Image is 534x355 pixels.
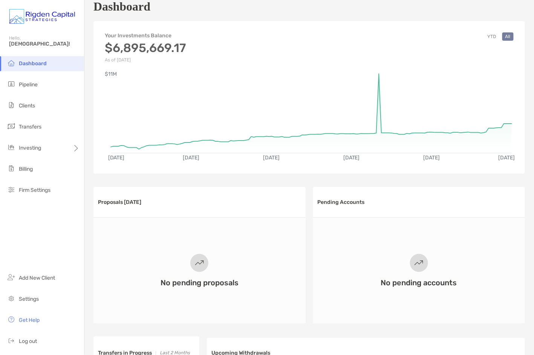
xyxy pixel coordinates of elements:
[19,166,33,172] span: Billing
[7,164,16,173] img: billing icon
[263,155,280,161] text: [DATE]
[502,32,514,41] button: All
[424,155,440,161] text: [DATE]
[7,58,16,67] img: dashboard icon
[7,80,16,89] img: pipeline icon
[108,155,125,161] text: [DATE]
[7,185,16,194] img: firm-settings icon
[7,143,16,152] img: investing icon
[183,155,199,161] text: [DATE]
[161,278,239,287] h3: No pending proposals
[19,103,35,109] span: Clients
[318,199,365,205] h3: Pending Accounts
[19,145,41,151] span: Investing
[19,338,37,344] span: Log out
[7,336,16,345] img: logout icon
[105,57,186,63] p: As of [DATE]
[7,122,16,131] img: transfers icon
[7,273,16,282] img: add_new_client icon
[9,3,75,30] img: Zoe Logo
[9,41,80,47] span: [DEMOGRAPHIC_DATA]!
[19,296,39,302] span: Settings
[381,278,457,287] h3: No pending accounts
[105,71,117,77] text: $11M
[19,124,41,130] span: Transfers
[485,32,499,41] button: YTD
[105,41,186,55] h3: $6,895,669.17
[19,317,40,323] span: Get Help
[19,275,55,281] span: Add New Client
[7,101,16,110] img: clients icon
[98,199,141,205] h3: Proposals [DATE]
[19,187,50,193] span: Firm Settings
[7,315,16,324] img: get-help icon
[343,155,360,161] text: [DATE]
[498,155,515,161] text: [DATE]
[105,32,186,39] h4: Your Investments Balance
[19,81,38,88] span: Pipeline
[7,294,16,303] img: settings icon
[19,60,47,67] span: Dashboard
